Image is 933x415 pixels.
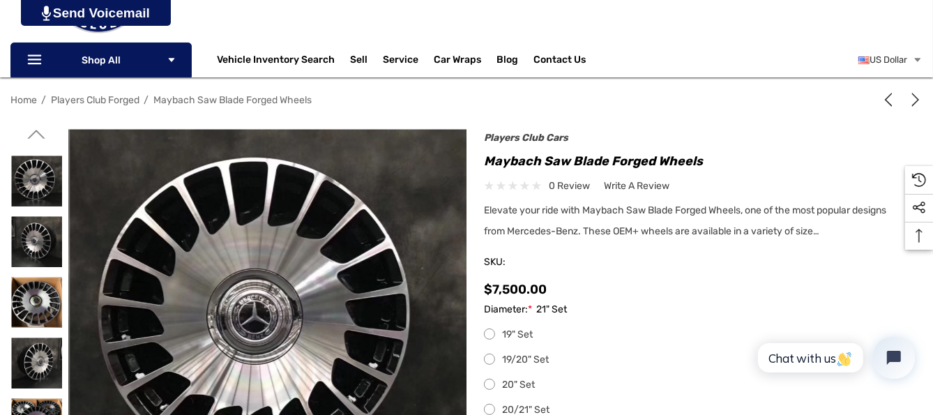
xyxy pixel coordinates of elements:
[912,173,926,187] svg: Recently Viewed
[484,282,547,297] span: $7,500.00
[858,46,923,74] a: USD
[496,54,518,69] a: Blog
[11,156,62,206] img: Maybach Wheels
[484,150,902,172] h1: Maybach Saw Blade Forged Wheels
[350,54,367,69] span: Sell
[26,52,47,68] svg: Icon Line
[484,352,902,368] label: 19/20" Set
[549,177,590,195] span: 0 review
[536,301,567,318] span: 21" Set
[533,54,586,69] a: Contact Us
[11,338,62,388] img: S680 Maybach Wheels
[11,216,62,267] img: Maybach Wheels
[383,54,418,69] a: Service
[905,229,933,243] svg: Top
[10,88,923,112] nav: Breadcrumb
[743,325,927,391] iframe: Tidio Chat
[10,94,37,106] a: Home
[912,201,926,215] svg: Social Media
[51,94,139,106] a: Players Club Forged
[903,93,923,107] a: Next
[10,43,192,77] p: Shop All
[42,6,51,21] img: PjwhLS0gR2VuZXJhdG9yOiBHcmF2aXQuaW8gLS0+PHN2ZyB4bWxucz0iaHR0cDovL3d3dy53My5vcmcvMjAwMC9zdmciIHhtb...
[434,46,496,74] a: Car Wraps
[484,326,902,343] label: 19" Set
[167,55,176,65] svg: Icon Arrow Down
[484,132,568,144] a: Players Club Cars
[11,277,62,328] img: Maybach Wheels
[28,126,45,143] svg: Go to slide 1 of 3
[484,252,554,272] span: SKU:
[484,204,886,237] span: Elevate your ride with Maybach Saw Blade Forged Wheels, one of the most popular designs from Merc...
[881,93,901,107] a: Previous
[350,46,383,74] a: Sell
[484,301,902,318] label: Diameter:
[434,54,481,69] span: Car Wraps
[604,180,669,193] span: Write a Review
[604,177,669,195] a: Write a Review
[484,377,902,393] label: 20" Set
[153,94,312,106] a: Maybach Saw Blade Forged Wheels
[217,54,335,69] a: Vehicle Inventory Search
